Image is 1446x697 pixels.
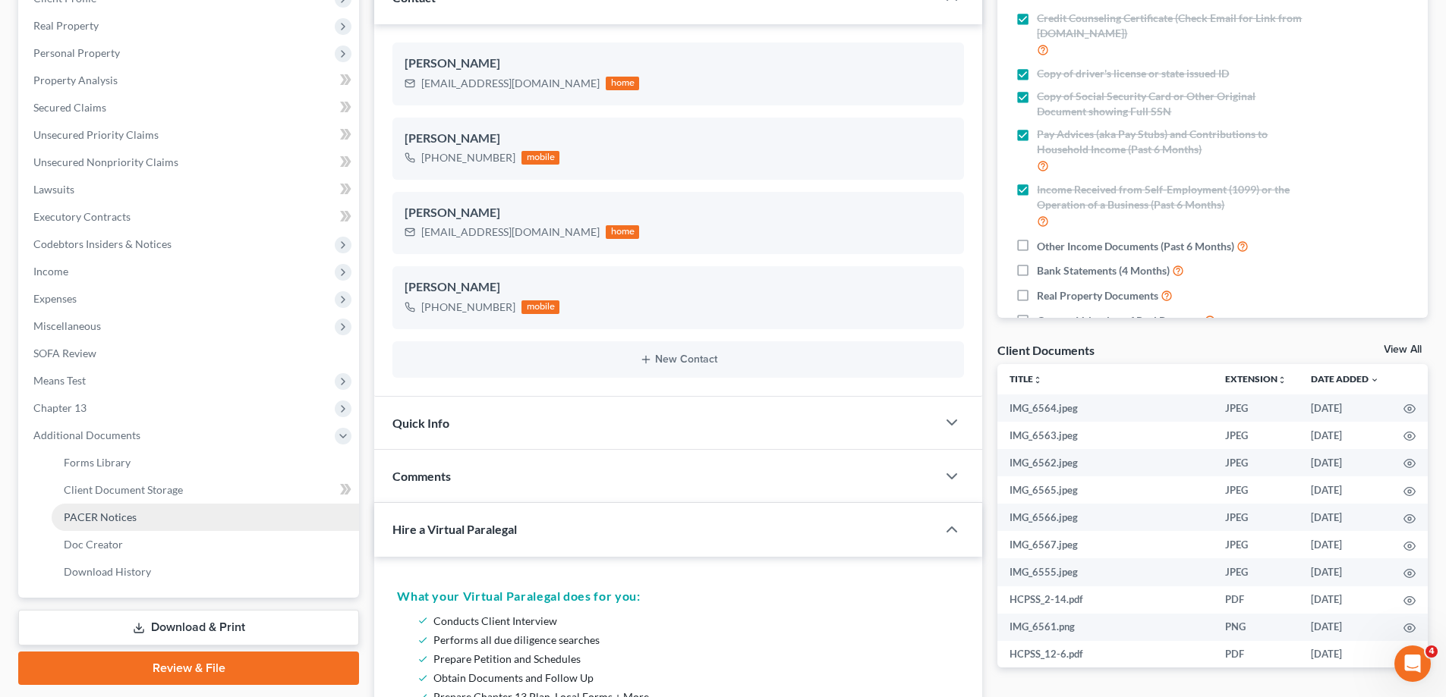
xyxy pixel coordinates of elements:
[997,586,1213,614] td: HCPSS_2-14.pdf
[421,76,600,91] div: [EMAIL_ADDRESS][DOMAIN_NAME]
[433,668,953,687] li: Obtain Documents and Follow Up
[606,225,639,239] div: home
[997,342,1095,358] div: Client Documents
[21,121,359,149] a: Unsecured Priority Claims
[392,416,449,430] span: Quick Info
[33,128,159,141] span: Unsecured Priority Claims
[33,46,120,59] span: Personal Property
[1299,641,1391,668] td: [DATE]
[33,237,172,250] span: Codebtors Insiders & Notices
[1370,375,1379,385] i: expand_more
[997,614,1213,641] td: IMG_6561.png
[1213,422,1299,449] td: JPEG
[52,476,359,504] a: Client Document Storage
[21,94,359,121] a: Secured Claims
[33,265,68,278] span: Income
[1299,504,1391,531] td: [DATE]
[997,641,1213,668] td: HCPSS_12-6.pdf
[433,630,953,649] li: Performs all due diligence searches
[405,278,952,297] div: [PERSON_NAME]
[52,531,359,558] a: Doc Creator
[1213,558,1299,586] td: JPEG
[1037,182,1307,212] span: Income Received from Self-Employment (1099) or the Operation of a Business (Past 6 Months)
[606,77,639,90] div: home
[1037,127,1307,157] span: Pay Advices (aka Pay Stubs) and Contributions to Household Income (Past 6 Months)
[21,203,359,231] a: Executory Contracts
[64,510,137,523] span: PACER Notices
[421,224,600,240] div: [EMAIL_ADDRESS][DOMAIN_NAME]
[52,558,359,586] a: Download History
[1394,645,1431,682] iframe: Intercom live chat
[64,456,131,469] span: Forms Library
[1299,394,1391,422] td: [DATE]
[1213,476,1299,504] td: JPEG
[397,587,959,605] h5: What your Virtual Paralegal does for you:
[1299,476,1391,504] td: [DATE]
[1037,239,1234,254] span: Other Income Documents (Past 6 Months)
[405,130,952,148] div: [PERSON_NAME]
[33,101,106,114] span: Secured Claims
[421,150,515,165] div: [PHONE_NUMBER]
[1299,531,1391,558] td: [DATE]
[1299,558,1391,586] td: [DATE]
[33,292,77,305] span: Expenses
[33,347,96,359] span: SOFA Review
[1213,614,1299,641] td: PNG
[997,394,1213,422] td: IMG_6564.jpeg
[1033,375,1042,385] i: unfold_more
[421,300,515,315] div: [PHONE_NUMBER]
[1277,375,1287,385] i: unfold_more
[1213,394,1299,422] td: JPEG
[997,558,1213,586] td: IMG_6555.jpeg
[1299,422,1391,449] td: [DATE]
[52,504,359,531] a: PACER Notices
[1213,504,1299,531] td: JPEG
[1037,66,1229,81] span: Copy of driver's license or state issued ID
[1225,373,1287,385] a: Extensionunfold_more
[405,353,952,366] button: New Contact
[1213,449,1299,476] td: JPEG
[1037,11,1307,41] span: Credit Counseling Certificate (Check Email for Link from [DOMAIN_NAME])
[433,649,953,668] li: Prepare Petition and Schedules
[405,55,952,73] div: [PERSON_NAME]
[392,469,451,483] span: Comments
[33,183,74,196] span: Lawsuits
[997,422,1213,449] td: IMG_6563.jpeg
[33,74,118,86] span: Property Analysis
[997,504,1213,531] td: IMG_6566.jpeg
[1010,373,1042,385] a: Titleunfold_more
[21,340,359,367] a: SOFA Review
[1426,645,1438,658] span: 4
[1213,531,1299,558] td: JPEG
[1299,614,1391,641] td: [DATE]
[21,67,359,94] a: Property Analysis
[1213,586,1299,614] td: PDF
[18,651,359,685] a: Review & File
[521,300,559,314] div: mobile
[1299,586,1391,614] td: [DATE]
[1037,89,1307,119] span: Copy of Social Security Card or Other Original Document showing Full SSN
[21,176,359,203] a: Lawsuits
[21,149,359,176] a: Unsecured Nonpriority Claims
[997,476,1213,504] td: IMG_6565.jpeg
[1299,449,1391,476] td: [DATE]
[33,210,131,223] span: Executory Contracts
[433,611,953,630] li: Conducts Client Interview
[33,429,140,441] span: Additional Documents
[33,374,86,387] span: Means Test
[405,204,952,222] div: [PERSON_NAME]
[64,565,151,578] span: Download History
[52,449,359,476] a: Forms Library
[392,522,517,536] span: Hire a Virtual Paralegal
[1037,313,1202,328] span: Current Valuation of Real Property
[64,483,183,496] span: Client Document Storage
[18,610,359,645] a: Download & Print
[1213,641,1299,668] td: PDF
[1311,373,1379,385] a: Date Added expand_more
[64,538,123,551] span: Doc Creator
[1037,288,1158,303] span: Real Property Documents
[1384,344,1422,355] a: View All
[33,401,87,414] span: Chapter 13
[997,531,1213,558] td: IMG_6567.jpeg
[33,319,101,332] span: Miscellaneous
